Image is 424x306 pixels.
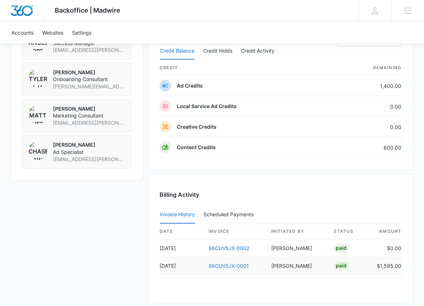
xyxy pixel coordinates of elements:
[177,103,237,110] p: Local Service Ad Credits
[53,148,125,156] span: Ad Specialist
[160,257,203,275] td: [DATE]
[7,22,38,44] a: Accounts
[331,137,402,158] td: 600.00
[38,22,68,44] a: Websites
[53,83,125,90] span: [PERSON_NAME][EMAIL_ADDRESS][PERSON_NAME][DOMAIN_NAME]
[265,240,328,257] td: [PERSON_NAME]
[334,262,349,270] div: Paid
[371,224,402,240] th: amount
[328,224,371,240] th: status
[371,257,402,275] td: $1,595.00
[177,144,216,151] p: Content Credits
[53,156,125,163] span: [EMAIL_ADDRESS][PERSON_NAME][DOMAIN_NAME]
[331,60,402,76] th: Remaining
[177,123,217,130] p: Creative Credits
[53,105,125,112] p: [PERSON_NAME]
[28,105,47,124] img: Matt Sheffer
[209,263,249,269] a: 86CUV5JX-0001
[203,224,265,240] th: invoice
[371,240,402,257] td: $0.00
[160,224,203,240] th: date
[331,76,402,96] td: 1,400.00
[28,69,47,88] img: Tyler Pajak
[160,43,195,60] button: Credit Balance
[53,69,125,76] p: [PERSON_NAME]
[160,60,331,76] th: credit
[160,207,195,224] button: Invoice History
[209,245,249,252] a: 86CUV5JX-0002
[331,96,402,117] td: 0.00
[177,82,203,89] p: Ad Credits
[53,119,125,127] span: [EMAIL_ADDRESS][PERSON_NAME][DOMAIN_NAME]
[53,112,125,119] span: Marketing Consultant
[204,212,256,217] div: Scheduled Payments
[55,6,121,14] span: Backoffice | Madwire
[53,76,125,83] span: Onboarding Consultant
[331,117,402,137] td: 0.00
[53,46,125,54] span: [EMAIL_ADDRESS][PERSON_NAME][DOMAIN_NAME]
[28,141,47,160] img: Chase Hawkinson
[265,224,328,240] th: Initiated By
[53,141,125,148] p: [PERSON_NAME]
[265,257,328,275] td: [PERSON_NAME]
[160,240,203,257] td: [DATE]
[203,43,232,60] button: Credit Holds
[334,244,349,253] div: Paid
[241,43,275,60] button: Credit Activity
[160,190,401,199] h3: Billing Activity
[68,22,96,44] a: Settings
